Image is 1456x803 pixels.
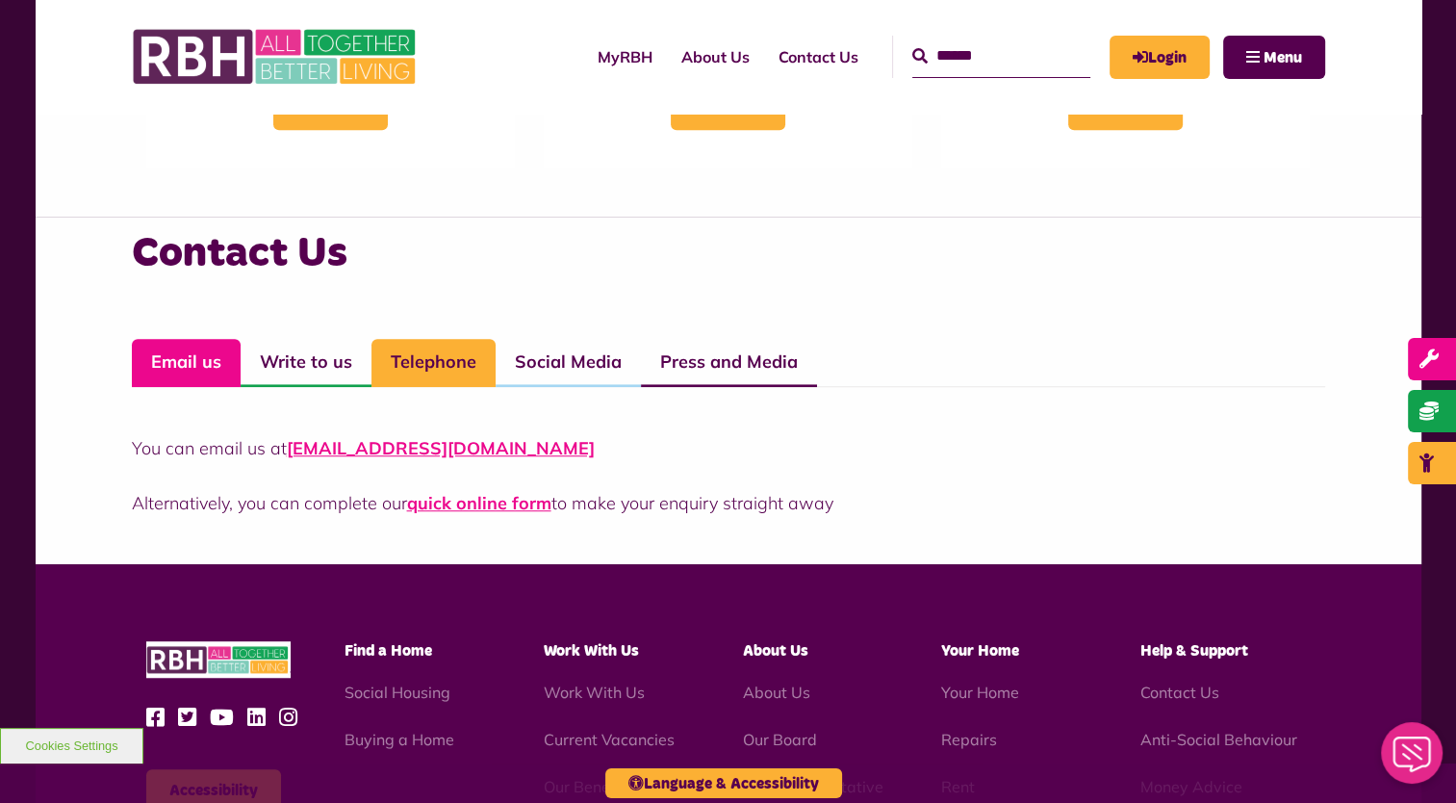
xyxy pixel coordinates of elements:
[496,339,641,387] a: Social Media
[345,730,454,749] a: Buying a Home
[544,643,639,659] span: Work With Us
[241,339,371,387] a: Write to us
[742,730,816,749] a: Our Board
[132,339,241,387] a: Email us
[371,339,496,387] a: Telephone
[132,19,421,94] img: RBH
[1223,36,1325,79] button: Navigation
[941,643,1019,659] span: Your Home
[146,641,291,679] img: RBH
[544,683,645,702] a: Work With Us
[742,643,807,659] span: About Us
[641,339,817,387] a: Press and Media
[764,31,873,83] a: Contact Us
[1140,730,1297,749] a: Anti-Social Behaviour
[132,490,1325,516] p: Alternatively, you can complete our to make your enquiry straight away
[1264,50,1302,65] span: Menu
[583,31,667,83] a: MyRBH
[1140,643,1248,659] span: Help & Support
[544,730,675,749] a: Current Vacancies
[742,683,809,702] a: About Us
[1140,683,1219,702] a: Contact Us
[132,226,1325,281] h3: Contact Us
[287,437,595,459] a: [EMAIL_ADDRESS][DOMAIN_NAME]
[941,683,1019,702] a: Your Home
[1369,716,1456,803] iframe: Netcall Web Assistant for live chat
[407,492,551,514] a: quick online form
[941,730,997,749] a: Repairs
[345,683,450,702] a: Social Housing
[1110,36,1210,79] a: MyRBH
[345,643,432,659] span: Find a Home
[132,435,1325,461] p: You can email us at
[667,31,764,83] a: About Us
[605,768,842,798] button: Language & Accessibility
